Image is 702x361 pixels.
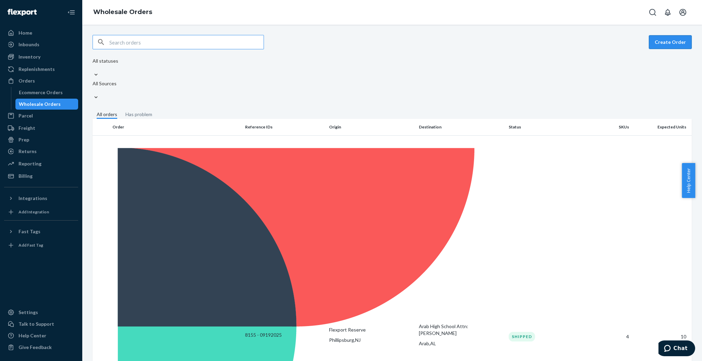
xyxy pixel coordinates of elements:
th: Destination [416,119,506,135]
a: Parcel [4,110,78,121]
a: Replenishments [4,64,78,75]
button: Help Center [682,163,695,198]
div: Orders [19,77,35,84]
a: Orders [4,75,78,86]
div: Returns [19,148,37,155]
div: Parcel [19,112,33,119]
div: Inbounds [19,41,39,48]
a: Inbounds [4,39,78,50]
button: Open Search Box [646,5,659,19]
a: Add Integration [4,207,78,217]
div: Billing [19,173,33,179]
a: Ecommerce Orders [15,87,78,98]
a: Billing [4,171,78,182]
a: Wholesale Orders [93,8,152,16]
button: Talk to Support [4,319,78,329]
button: Integrations [4,193,78,204]
a: Prep [4,134,78,145]
a: Home [4,27,78,38]
th: Origin [326,119,416,135]
button: Close Navigation [64,5,78,19]
p: Arab , AL [419,340,503,347]
div: Wholesale Orders [19,101,61,108]
a: Reporting [4,158,78,169]
div: Talk to Support [19,321,54,327]
div: All statuses [93,58,118,64]
input: Search orders [109,35,264,49]
th: Reference IDs [242,119,326,135]
div: Fast Tags [19,228,40,235]
div: Replenishments [19,66,55,73]
div: Integrations [19,195,47,202]
div: Reporting [19,160,41,167]
th: SKUs [590,119,632,135]
div: Give Feedback [19,344,52,351]
a: Add Fast Tag [4,240,78,251]
a: Inventory [4,51,78,62]
div: All orders [97,111,117,119]
div: Ecommerce Orders [19,89,63,96]
th: Status [506,119,590,135]
a: Returns [4,146,78,157]
th: Expected Units [632,119,692,135]
th: Order [110,119,242,135]
button: Open notifications [661,5,675,19]
p: 8155 - 09192025 [245,332,324,338]
a: Wholesale Orders [15,99,78,110]
div: Help Center [19,332,46,339]
a: Settings [4,307,78,318]
a: Help Center [4,330,78,341]
p: Flexport Reserve [329,326,413,333]
img: Flexport logo [8,9,37,16]
div: Inventory [19,53,40,60]
ol: breadcrumbs [88,2,158,22]
button: Create Order [649,35,692,49]
p: Phillipsburg , NJ [329,337,413,344]
button: Give Feedback [4,342,78,353]
div: All Sources [93,80,117,87]
p: Arab High School Attn: [PERSON_NAME] [419,323,503,337]
div: Home [19,29,32,36]
button: Fast Tags [4,226,78,237]
div: Add Fast Tag [19,242,43,248]
button: Open account menu [676,5,690,19]
div: Add Integration [19,209,49,215]
div: Settings [19,309,38,316]
iframe: Opens a widget where you can chat to one of our agents [658,340,695,358]
div: Shipped [509,332,535,341]
a: Freight [4,123,78,134]
div: Freight [19,125,35,132]
div: Has problem [125,111,152,118]
div: Prep [19,136,29,143]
